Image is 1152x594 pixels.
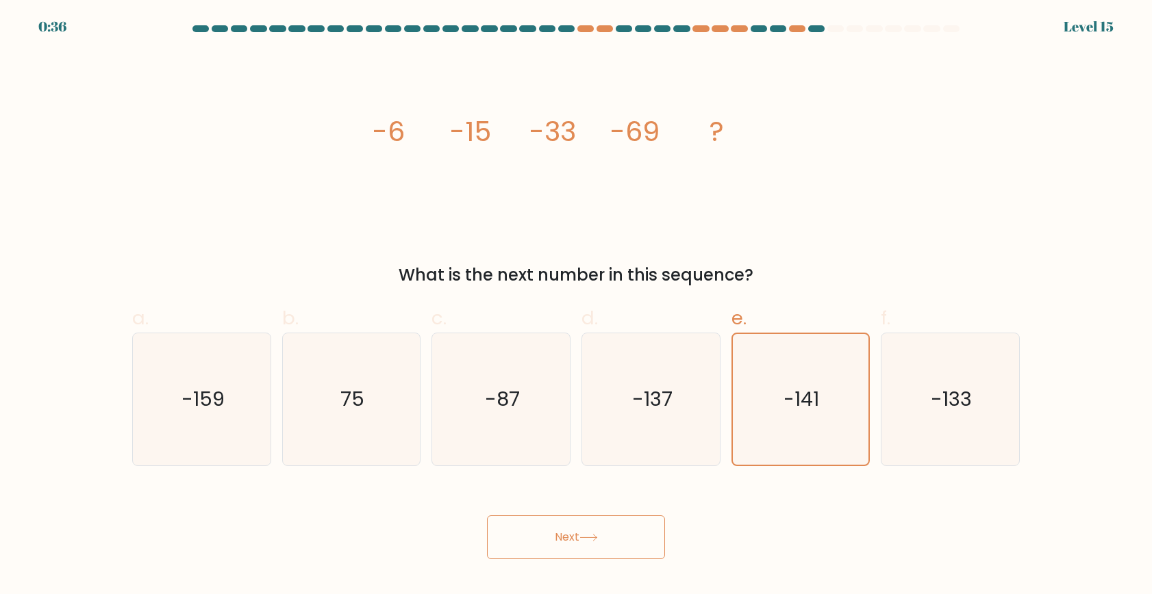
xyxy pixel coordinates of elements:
text: 75 [340,385,364,413]
span: e. [731,305,747,331]
div: What is the next number in this sequence? [140,263,1012,287]
text: -87 [485,385,520,413]
div: Level 15 [1064,16,1114,37]
span: f. [881,305,890,331]
span: b. [282,305,299,331]
tspan: -69 [610,112,660,151]
div: 0:36 [38,16,66,37]
text: -159 [181,385,225,413]
text: -133 [931,385,973,413]
span: c. [431,305,447,331]
button: Next [487,515,665,559]
tspan: -6 [373,112,405,151]
text: -137 [632,385,673,413]
span: d. [581,305,598,331]
text: -141 [784,385,820,413]
span: a. [132,305,149,331]
tspan: -33 [529,112,576,151]
tspan: ? [710,112,725,151]
tspan: -15 [450,112,491,151]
